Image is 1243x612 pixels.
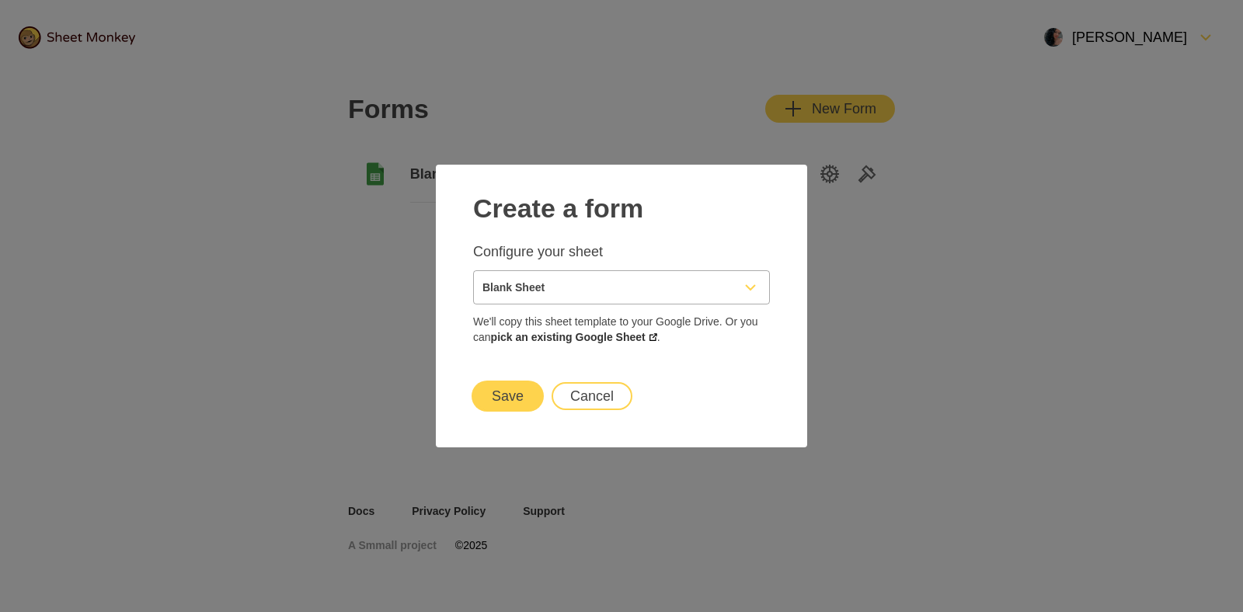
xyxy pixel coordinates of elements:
a: pick an existing Google Sheet [491,331,657,343]
p: Configure your sheet [473,242,770,261]
span: We'll copy this sheet template to your Google Drive. Or you can . [473,314,770,345]
button: Save [473,382,542,410]
button: Pick a sheet template; Selected: Blank Sheet [473,270,770,304]
input: Pick a sheet template [474,271,732,304]
h2: Create a form [473,183,770,224]
button: Cancel [552,382,632,410]
svg: FormDown [741,278,760,297]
